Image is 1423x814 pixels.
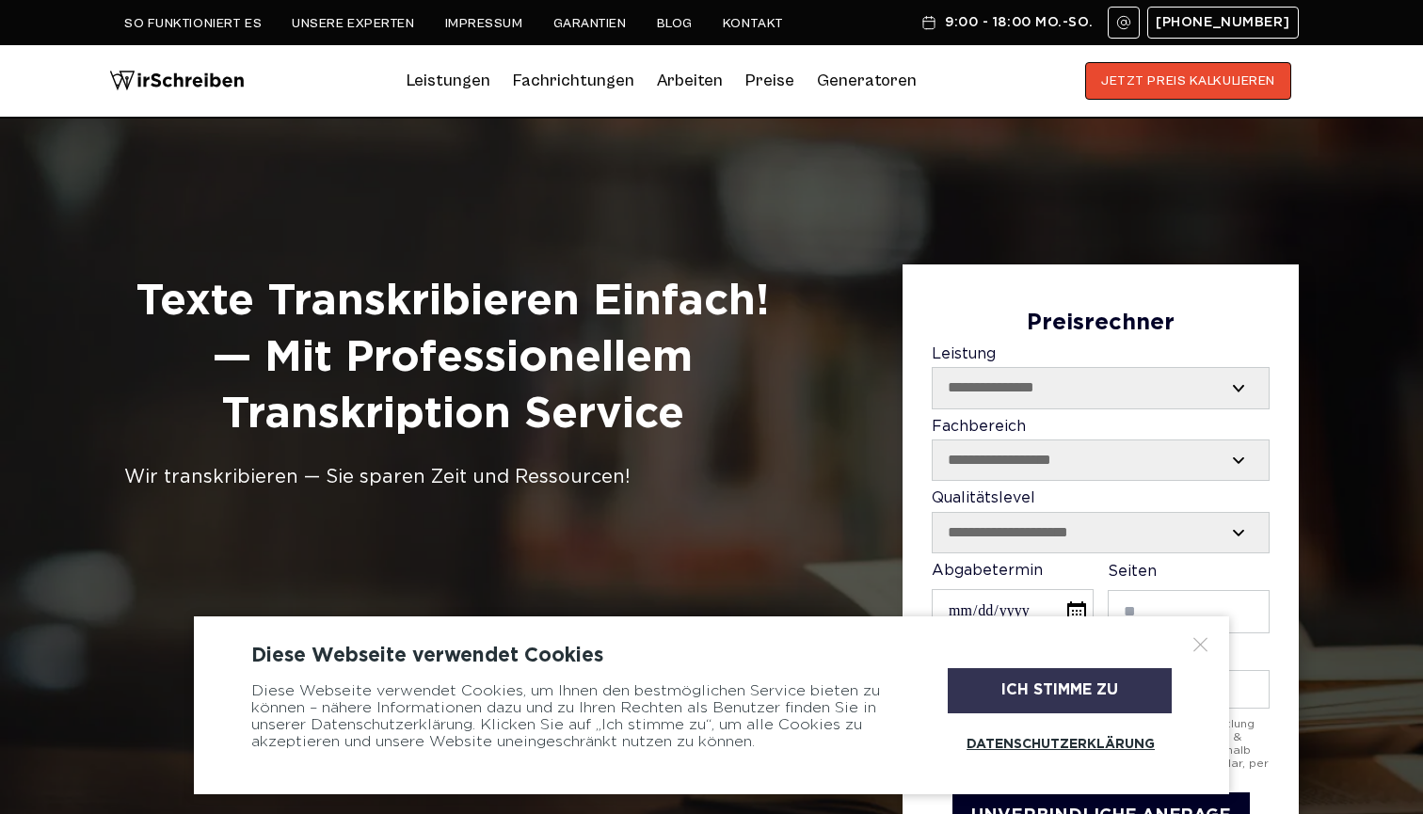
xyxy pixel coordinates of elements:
span: 9:00 - 18:00 Mo.-So. [945,15,1093,30]
a: So funktioniert es [124,16,262,31]
div: Wir transkribieren — Sie sparen Zeit und Ressourcen! [124,462,780,492]
label: Leistung [932,346,1270,409]
div: Diese Webseite verwendet Cookies, um Ihnen den bestmöglichen Service bieten zu können – nähere In... [251,668,901,766]
button: JETZT PREIS KALKULIEREN [1085,62,1291,100]
a: Garantien [553,16,627,31]
a: Fachrichtungen [513,66,634,96]
span: [PHONE_NUMBER] [1156,15,1290,30]
div: Diese Webseite verwendet Cookies [251,645,1172,667]
select: Leistung [933,368,1269,407]
a: Kontakt [723,16,784,31]
img: Email [1116,15,1131,30]
a: Datenschutzerklärung [948,723,1172,766]
div: Preisrechner [932,311,1270,337]
a: Impressum [445,16,523,31]
label: Fachbereich [932,419,1270,482]
img: logo wirschreiben [109,62,245,100]
a: Preise [745,71,794,90]
span: Seiten [1108,565,1157,579]
img: Schedule [920,15,937,30]
select: Fachbereich [933,440,1269,480]
a: [PHONE_NUMBER] [1147,7,1299,39]
h1: Texte Transkribieren Einfach! — mit Professionellem Transkription Service [124,274,780,442]
a: Generatoren [817,66,917,96]
a: Arbeiten [657,66,723,96]
div: Ich stimme zu [948,668,1172,713]
label: Qualitätslevel [932,490,1270,553]
a: Unsere Experten [292,16,414,31]
a: Blog [657,16,693,31]
label: Abgabetermin [932,563,1094,634]
select: Qualitätslevel [933,513,1269,552]
input: Abgabetermin [932,589,1094,633]
a: Leistungen [407,66,490,96]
